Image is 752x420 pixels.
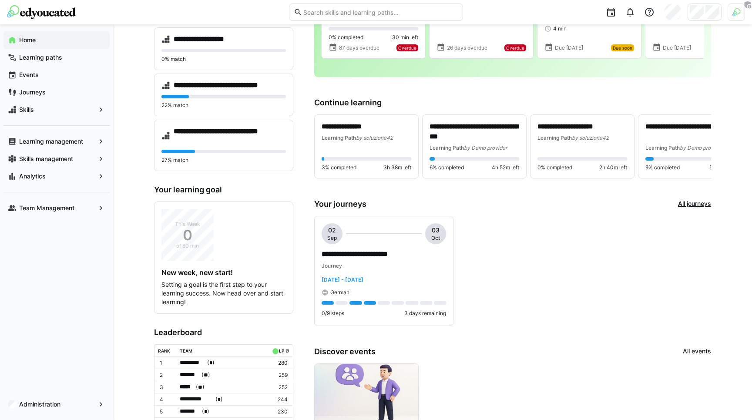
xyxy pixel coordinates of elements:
[201,370,210,380] span: ( )
[645,164,680,171] span: 9% completed
[322,276,363,283] span: [DATE] - [DATE]
[161,268,286,277] h4: New week, new start!
[613,45,632,50] span: Due soon
[447,44,487,51] span: 26 days overdue
[432,226,440,235] span: 03
[270,384,288,391] p: 252
[161,157,286,164] p: 27% match
[709,164,735,171] span: 50 min left
[599,164,627,171] span: 2h 40m left
[196,383,205,392] span: ( )
[161,102,286,109] p: 22% match
[322,310,344,317] p: 0/9 steps
[160,384,173,391] p: 3
[322,134,356,141] span: Learning Path
[160,408,173,415] p: 5
[158,348,170,353] div: Rank
[392,34,418,41] span: 30 min left
[154,328,293,337] h3: Leaderboard
[680,144,723,151] span: by Demo provider
[430,144,464,151] span: Learning Path
[506,45,524,50] span: Overdue
[645,144,680,151] span: Learning Path
[314,98,711,108] h3: Continue learning
[160,360,173,366] p: 1
[663,44,691,51] span: Due [DATE]
[327,235,337,242] span: Sep
[356,134,393,141] span: by soluzione42
[328,226,336,235] span: 02
[154,185,293,195] h3: Your learning goal
[398,45,416,50] span: Overdue
[322,262,342,269] span: Journey
[537,164,572,171] span: 0% completed
[180,348,192,353] div: Team
[160,372,173,379] p: 2
[339,44,379,51] span: 87 days overdue
[572,134,609,141] span: by soluzione42
[270,396,288,403] p: 244
[279,348,284,353] div: LP
[431,235,440,242] span: Oct
[492,164,519,171] span: 4h 52m left
[161,280,286,306] p: Setting a goal is the first step to your learning success. Now head over and start learning!
[383,164,411,171] span: 3h 38m left
[285,346,289,354] a: ø
[537,134,572,141] span: Learning Path
[270,408,288,415] p: 230
[302,8,458,16] input: Search skills and learning paths…
[553,25,567,32] span: 4 min
[464,144,507,151] span: by Demo provider
[314,347,376,356] h3: Discover events
[330,289,349,296] span: German
[430,164,464,171] span: 6% completed
[404,310,446,317] p: 3 days remaining
[314,199,366,209] h3: Your journeys
[207,358,215,367] span: ( )
[202,407,209,416] span: ( )
[161,56,286,63] p: 0% match
[322,164,356,171] span: 3% completed
[160,396,173,403] p: 4
[270,372,288,379] p: 259
[270,360,288,366] p: 280
[215,395,223,404] span: ( )
[555,44,583,51] span: Due [DATE]
[683,347,711,356] a: All events
[329,34,363,41] span: 0% completed
[678,199,711,209] a: All journeys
